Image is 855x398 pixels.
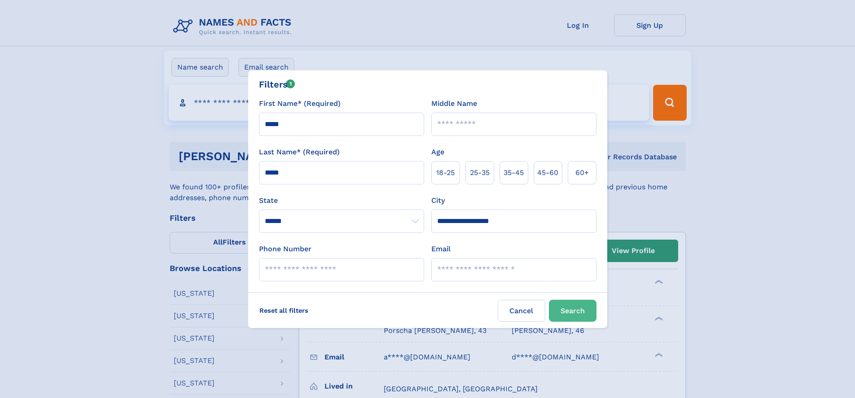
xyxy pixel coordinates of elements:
[431,147,444,157] label: Age
[537,167,558,178] span: 45‑60
[549,300,596,322] button: Search
[259,147,340,157] label: Last Name* (Required)
[575,167,589,178] span: 60+
[259,98,341,109] label: First Name* (Required)
[470,167,490,178] span: 25‑35
[259,78,295,91] div: Filters
[254,300,314,321] label: Reset all filters
[259,195,424,206] label: State
[436,167,455,178] span: 18‑25
[504,167,524,178] span: 35‑45
[431,244,451,254] label: Email
[498,300,545,322] label: Cancel
[431,98,477,109] label: Middle Name
[431,195,445,206] label: City
[259,244,311,254] label: Phone Number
